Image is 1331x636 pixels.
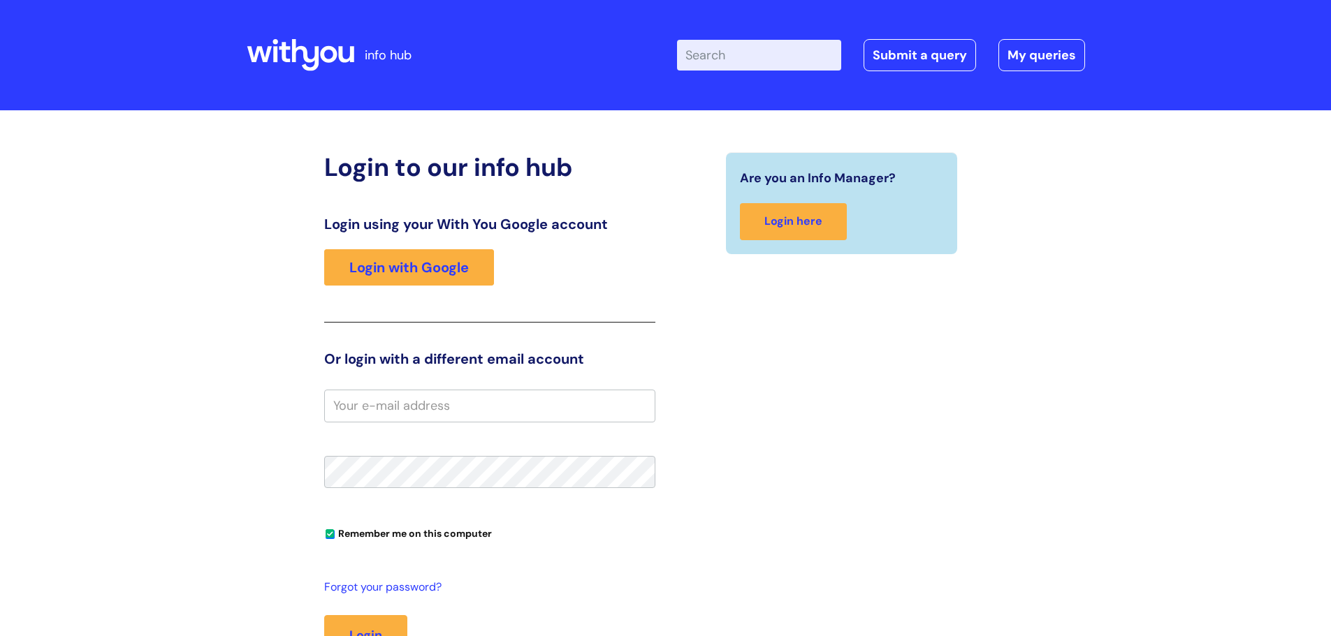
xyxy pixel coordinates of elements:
h3: Or login with a different email account [324,350,655,367]
h3: Login using your With You Google account [324,216,655,232]
input: Your e-mail address [324,390,655,422]
a: Login here [740,203,847,240]
p: info hub [365,44,412,66]
span: Are you an Info Manager? [740,167,896,189]
div: You can uncheck this option if you're logging in from a shared device [324,522,655,544]
a: Submit a query [864,39,976,71]
h2: Login to our info hub [324,152,655,182]
a: My queries [998,39,1085,71]
label: Remember me on this computer [324,524,492,540]
input: Search [677,40,841,71]
a: Forgot your password? [324,577,648,598]
a: Login with Google [324,249,494,286]
input: Remember me on this computer [326,530,335,539]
